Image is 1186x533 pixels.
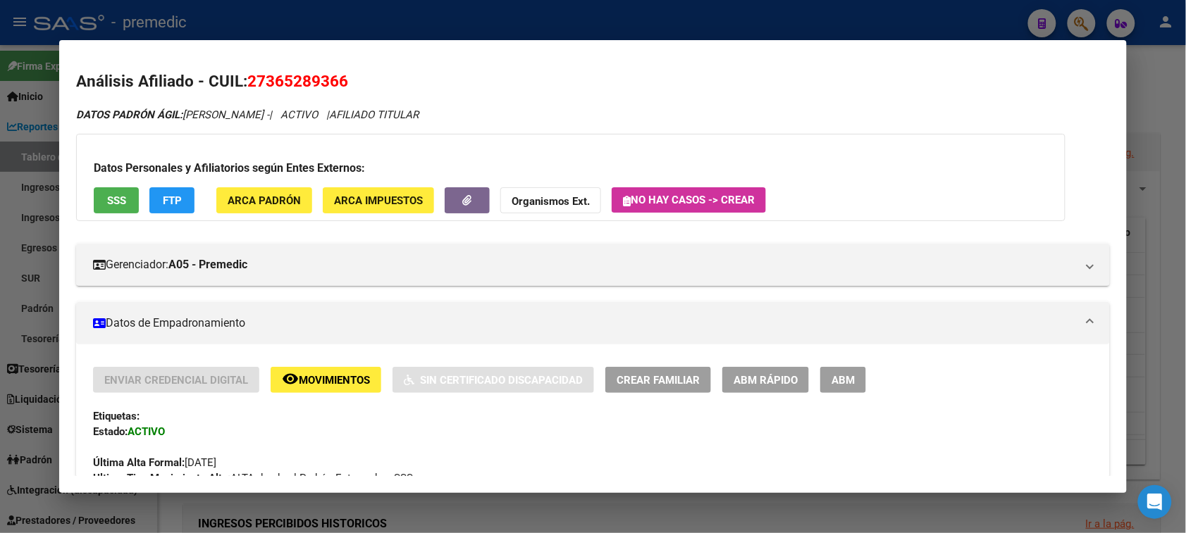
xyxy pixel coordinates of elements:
[94,160,1048,177] h3: Datos Personales y Afiliatorios según Entes Externos:
[832,374,855,387] span: ABM
[128,425,165,438] strong: ACTIVO
[612,187,766,213] button: No hay casos -> Crear
[93,315,1076,332] mat-panel-title: Datos de Empadronamiento
[94,187,139,213] button: SSS
[76,108,419,121] i: | ACTIVO |
[323,187,434,213] button: ARCA Impuestos
[393,367,594,393] button: Sin Certificado Discapacidad
[500,187,601,213] button: Organismos Ext.
[107,194,126,207] span: SSS
[93,456,216,469] span: [DATE]
[76,244,1110,286] mat-expansion-panel-header: Gerenciador:A05 - Premedic
[299,374,370,387] span: Movimientos
[420,374,583,387] span: Sin Certificado Discapacidad
[93,425,128,438] strong: Estado:
[271,367,381,393] button: Movimientos
[93,410,140,422] strong: Etiquetas:
[76,302,1110,344] mat-expansion-panel-header: Datos de Empadronamiento
[605,367,711,393] button: Crear Familiar
[734,374,798,387] span: ABM Rápido
[76,70,1110,94] h2: Análisis Afiliado - CUIL:
[93,256,1076,273] mat-panel-title: Gerenciador:
[282,370,299,387] mat-icon: remove_red_eye
[104,374,248,387] span: Enviar Credencial Digital
[512,195,590,208] strong: Organismos Ext.
[163,194,182,207] span: FTP
[617,374,700,387] span: Crear Familiar
[623,194,755,206] span: No hay casos -> Crear
[820,367,866,393] button: ABM
[76,108,183,121] strong: DATOS PADRÓN ÁGIL:
[93,367,259,393] button: Enviar Credencial Digital
[247,72,348,90] span: 27365289366
[1138,485,1172,519] div: Open Intercom Messenger
[149,187,194,213] button: FTP
[93,472,413,484] span: ALTA desde el Padrón Entregado x SSS
[334,194,423,207] span: ARCA Impuestos
[722,367,809,393] button: ABM Rápido
[93,456,185,469] strong: Última Alta Formal:
[329,108,419,121] span: AFILIADO TITULAR
[168,256,247,273] strong: A05 - Premedic
[76,108,269,121] span: [PERSON_NAME] -
[216,187,312,213] button: ARCA Padrón
[228,194,301,207] span: ARCA Padrón
[93,472,230,484] strong: Ultimo Tipo Movimiento Alta:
